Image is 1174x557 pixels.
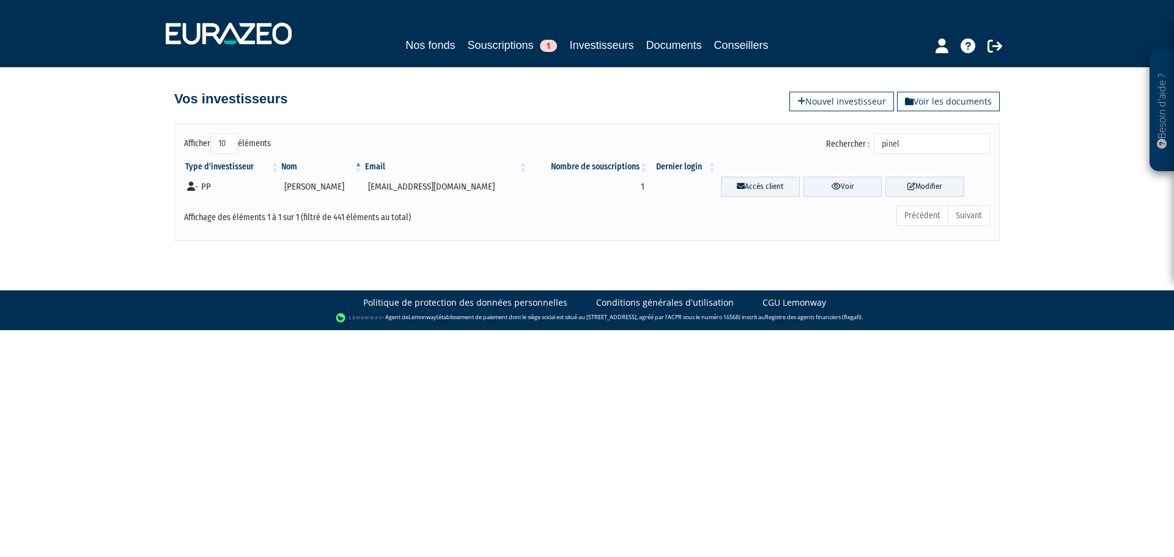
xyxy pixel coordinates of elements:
a: Investisseurs [569,37,633,56]
td: 1 [528,173,649,201]
th: &nbsp; [717,161,990,173]
select: Afficheréléments [210,133,238,154]
a: Lemonway [408,313,437,321]
th: Type d'investisseur : activer pour trier la colonne par ordre croissant [184,161,280,173]
div: Affichage des éléments 1 à 1 sur 1 (filtré de 441 éléments au total) [184,204,509,224]
a: Politique de protection des données personnelles [363,297,567,309]
th: Nom : activer pour trier la colonne par ordre d&eacute;croissant [280,161,363,173]
td: [EMAIL_ADDRESS][DOMAIN_NAME] [364,173,528,201]
a: Documents [646,37,702,54]
th: Dernier login : activer pour trier la colonne par ordre croissant [649,161,717,173]
div: - Agent de (établissement de paiement dont le siège social est situé au [STREET_ADDRESS], agréé p... [12,312,1162,324]
input: Rechercher : [874,133,990,154]
th: Nombre de souscriptions : activer pour trier la colonne par ordre croissant [528,161,649,173]
a: Accès client [721,177,800,197]
img: logo-lemonway.png [336,312,383,324]
td: [PERSON_NAME] [280,173,363,201]
td: - PP [184,173,280,201]
a: Conseillers [714,37,769,54]
a: Nouvel investisseur [789,92,894,111]
img: 1732889491-logotype_eurazeo_blanc_rvb.png [166,23,292,45]
a: Registre des agents financiers (Regafi) [765,313,862,321]
a: Nos fonds [405,37,455,54]
label: Rechercher : [826,133,990,154]
h4: Vos investisseurs [174,92,287,106]
a: Conditions générales d'utilisation [596,297,734,309]
span: 1 [540,40,557,52]
a: Voir les documents [897,92,1000,111]
a: Modifier [885,177,964,197]
th: Email : activer pour trier la colonne par ordre croissant [364,161,528,173]
a: Souscriptions1 [467,37,557,54]
a: CGU Lemonway [762,297,826,309]
a: Voir [803,177,882,197]
p: Besoin d'aide ? [1155,56,1169,166]
label: Afficher éléments [184,133,271,154]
